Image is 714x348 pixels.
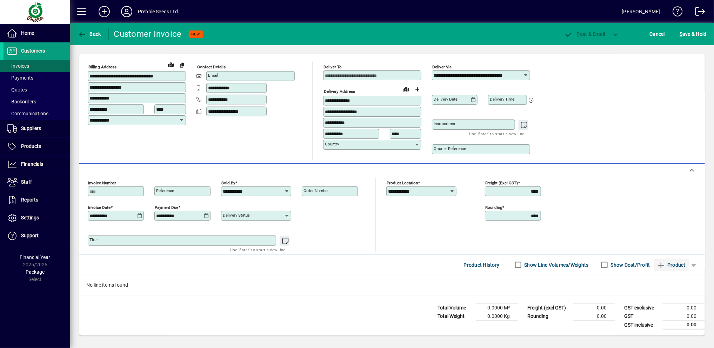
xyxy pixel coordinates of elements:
span: ave & Hold [680,28,707,40]
div: No line items found [79,274,705,296]
td: 0.0000 Kg [476,312,518,321]
mat-hint: Use 'Enter' to start a new line [231,246,286,254]
button: Back [76,28,103,40]
span: NEW [192,32,200,36]
td: Total Weight [434,312,476,321]
div: [PERSON_NAME] [622,6,660,17]
span: P [577,31,580,37]
button: Product [654,259,689,271]
mat-label: Freight (excl GST) [485,180,518,185]
span: Communications [7,111,48,116]
td: 0.00 [573,304,615,312]
label: Show Line Volumes/Weights [523,261,589,268]
span: ost & Email [565,31,605,37]
span: Financial Year [20,254,51,260]
a: Home [4,25,70,42]
span: Staff [21,179,32,185]
button: Post & Email [561,28,609,40]
a: Products [4,138,70,155]
span: Backorders [7,99,36,104]
a: Suppliers [4,120,70,137]
span: Customers [21,48,45,54]
mat-label: Courier Reference [434,146,466,151]
mat-label: Delivery status [223,213,250,218]
a: Communications [4,108,70,120]
span: Product [657,259,686,271]
a: Invoices [4,60,70,72]
span: Support [21,233,39,238]
button: Save & Hold [678,28,708,40]
mat-label: Reference [156,188,174,193]
td: 0.00 [663,312,705,321]
button: Add [93,5,115,18]
span: Suppliers [21,125,41,131]
td: GST [621,312,663,321]
span: Payments [7,75,33,81]
a: Financials [4,156,70,173]
a: Backorders [4,96,70,108]
span: Back [78,31,101,37]
span: Products [21,143,41,149]
mat-label: Rounding [485,205,502,210]
span: Cancel [650,28,665,40]
app-page-header-button: Back [70,28,109,40]
mat-label: Payment due [155,205,178,210]
span: Package [26,269,45,275]
div: Customer Invoice [114,28,182,40]
span: S [680,31,682,37]
a: Logout [690,1,705,24]
a: Payments [4,72,70,84]
span: Financials [21,161,43,167]
a: Knowledge Base [667,1,683,24]
mat-label: Invoice date [88,205,111,210]
td: 0.0000 M³ [476,304,518,312]
a: Staff [4,173,70,191]
span: Product History [464,259,500,271]
td: Total Volume [434,304,476,312]
td: 0.00 [573,312,615,321]
mat-label: Country [325,142,339,146]
mat-label: Deliver To [323,64,342,69]
a: View on map [401,83,412,95]
td: GST inclusive [621,321,663,329]
td: GST exclusive [621,304,663,312]
td: Rounding [524,312,573,321]
a: Support [4,227,70,245]
mat-label: Title [89,237,98,242]
label: Show Cost/Profit [609,261,650,268]
a: Settings [4,209,70,227]
button: Copy to Delivery address [176,59,188,70]
mat-label: Deliver via [432,64,452,69]
button: Product History [461,259,502,271]
span: Settings [21,215,39,220]
mat-label: Sold by [221,180,235,185]
button: Choose address [412,84,423,95]
td: 0.00 [663,321,705,329]
mat-label: Order number [303,188,329,193]
mat-label: Delivery date [434,97,458,102]
span: Quotes [7,87,27,93]
a: Quotes [4,84,70,96]
td: 0.00 [663,304,705,312]
a: View on map [165,59,176,70]
td: Freight (excl GST) [524,304,573,312]
mat-label: Invoice number [88,180,116,185]
mat-label: Delivery time [490,97,514,102]
span: Invoices [7,63,29,69]
div: Prebble Seeds Ltd [138,6,178,17]
span: Reports [21,197,38,203]
span: Home [21,30,34,36]
mat-label: Instructions [434,121,455,126]
mat-label: Email [208,73,218,78]
a: Reports [4,191,70,209]
mat-hint: Use 'Enter' to start a new line [469,130,525,138]
button: Cancel [648,28,667,40]
button: Profile [115,5,138,18]
mat-label: Product location [387,180,418,185]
